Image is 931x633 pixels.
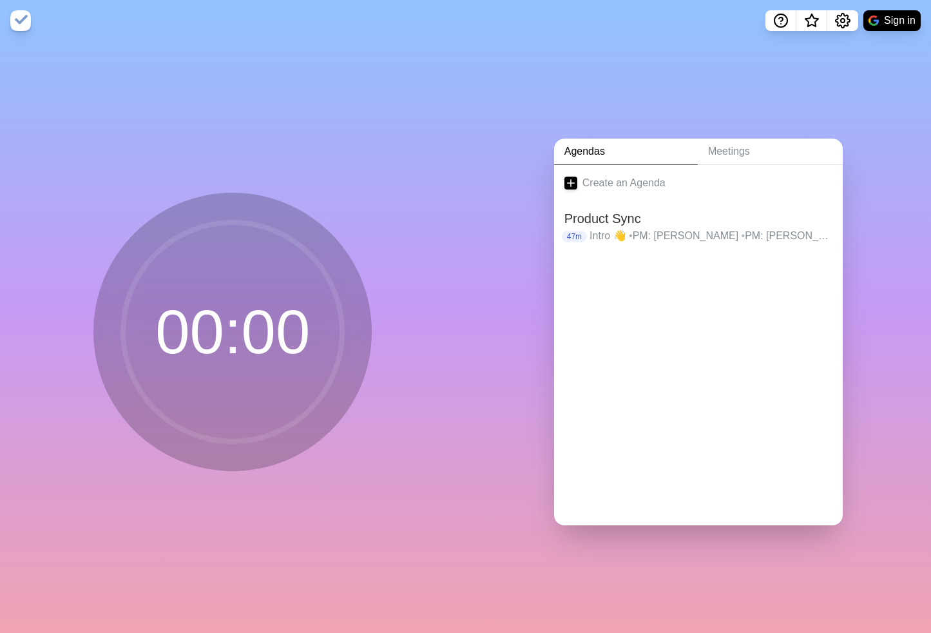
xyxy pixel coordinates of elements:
button: What’s new [796,10,827,31]
p: Intro 👋 PM: [PERSON_NAME] PM: [PERSON_NAME] [PERSON_NAME] PM: [PERSON_NAME] PD: [PERSON_NAME] PD:... [590,228,832,244]
img: google logo [869,15,879,26]
a: Meetings [698,139,843,165]
button: Help [765,10,796,31]
a: Agendas [554,139,698,165]
button: Settings [827,10,858,31]
span: • [742,230,745,241]
img: timeblocks logo [10,10,31,31]
button: Sign in [863,10,921,31]
a: Create an Agenda [554,165,843,201]
p: 47m [562,231,587,242]
h2: Product Sync [564,209,832,228]
span: • [629,230,633,241]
